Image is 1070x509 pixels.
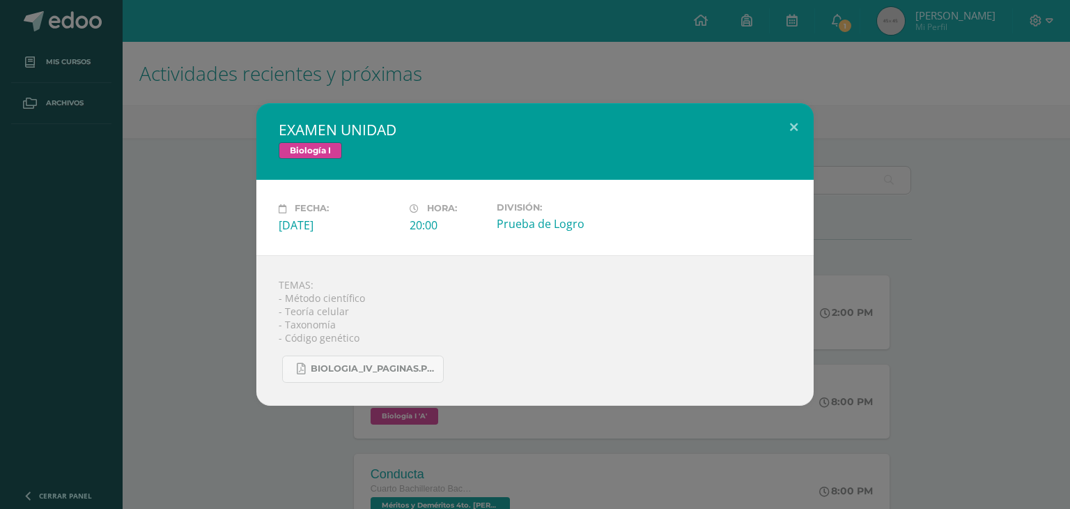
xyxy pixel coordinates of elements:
[295,204,329,214] span: Fecha:
[282,356,444,383] a: BIOLOGIA_IV_PAGINAS.pdf
[497,216,617,231] div: Prueba de Logro
[256,255,814,406] div: TEMAS: - Método científico - Teoría celular - Taxonomía - Código genético
[279,218,398,233] div: [DATE]
[279,120,791,139] h2: EXAMEN UNIDAD
[410,218,486,233] div: 20:00
[774,103,814,151] button: Close (Esc)
[497,202,617,213] label: División:
[311,363,436,374] span: BIOLOGIA_IV_PAGINAS.pdf
[279,142,342,159] span: Biología I
[427,204,457,214] span: Hora:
